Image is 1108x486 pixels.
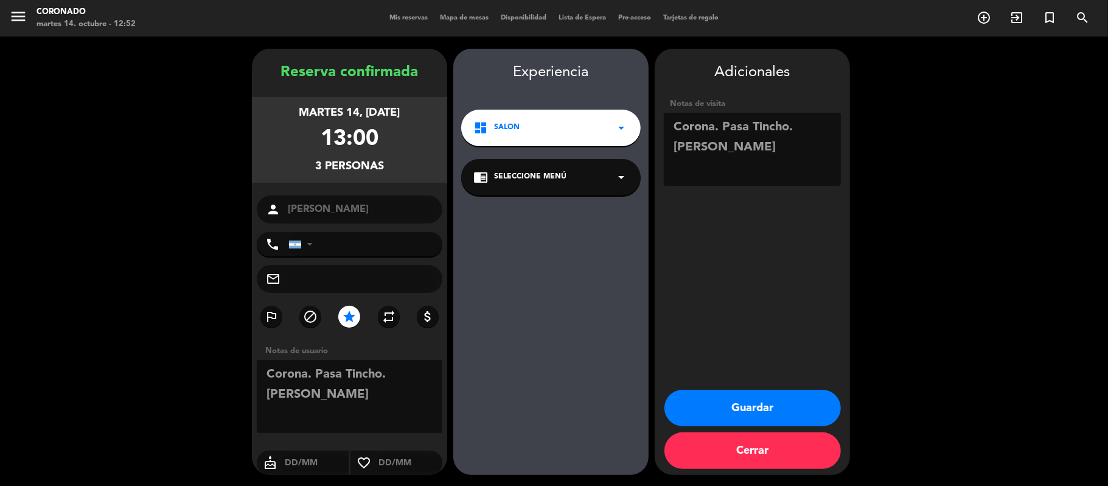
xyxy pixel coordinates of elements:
i: outlined_flag [264,309,279,324]
i: turned_in_not [1042,10,1057,25]
i: person [266,202,280,217]
i: arrow_drop_down [614,170,629,185]
div: Notas de visita [664,97,841,110]
i: mail_outline [266,272,280,286]
div: martes 14. octubre - 12:52 [37,18,136,30]
span: Disponibilidad [495,15,552,21]
i: exit_to_app [1009,10,1024,25]
i: attach_money [420,309,435,324]
i: star [342,309,357,324]
div: Notas de usuario [259,345,447,357]
i: favorite_border [350,456,377,470]
div: martes 14, [DATE] [299,104,400,122]
i: search [1075,10,1090,25]
div: Reserva confirmada [252,61,447,85]
button: menu [9,7,27,30]
span: SALON [494,122,520,134]
i: add_circle_outline [977,10,991,25]
input: DD/MM [377,456,442,471]
i: phone [265,237,280,252]
span: Seleccione Menú [494,171,566,183]
div: Adicionales [664,61,841,85]
span: Tarjetas de regalo [657,15,725,21]
i: dashboard [473,121,488,135]
button: Cerrar [664,432,841,469]
i: chrome_reader_mode [473,170,488,185]
div: 3 personas [315,158,384,175]
span: Lista de Espera [552,15,612,21]
i: cake [257,456,284,470]
div: Coronado [37,6,136,18]
input: DD/MM [284,456,349,471]
div: Experiencia [453,61,649,85]
i: arrow_drop_down [614,121,629,135]
div: Argentina: +54 [289,233,317,256]
i: block [303,309,318,324]
div: 13:00 [321,122,378,158]
button: Guardar [664,390,841,426]
span: Mis reservas [383,15,434,21]
span: Pre-acceso [612,15,657,21]
span: Mapa de mesas [434,15,495,21]
i: menu [9,7,27,26]
i: repeat [382,309,396,324]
